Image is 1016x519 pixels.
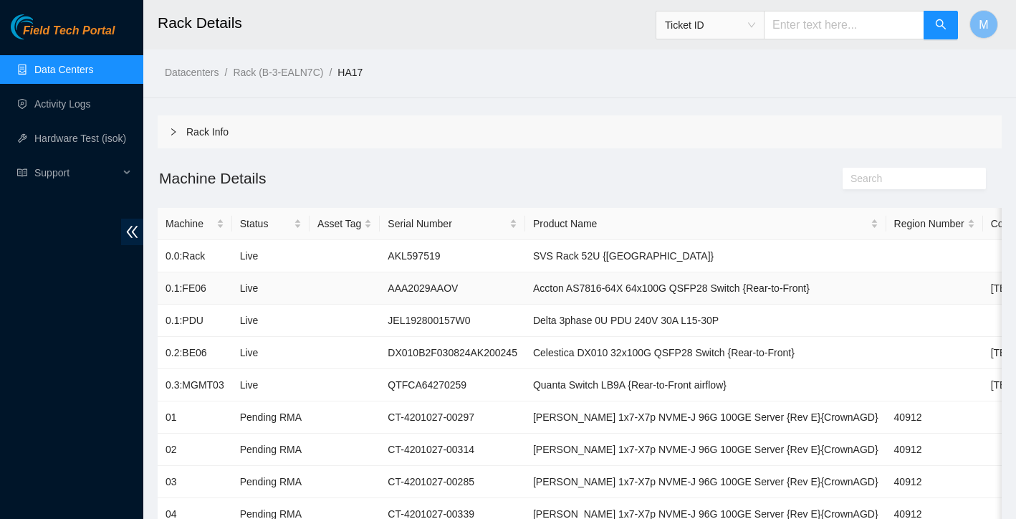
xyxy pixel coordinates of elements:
td: AAA2029AAOV [380,272,525,305]
td: Accton AS7816-64X 64x100G QSFP28 Switch {Rear-to-Front} [525,272,886,305]
td: 0.1:PDU [158,305,232,337]
span: right [169,128,178,136]
span: double-left [121,219,143,245]
span: Field Tech Portal [23,24,115,38]
a: Akamai TechnologiesField Tech Portal [11,26,115,44]
td: Quanta Switch LB9A {Rear-to-Front airflow} [525,369,886,401]
span: Support [34,158,119,187]
td: AKL597519 [380,240,525,272]
td: Live [232,272,310,305]
td: [PERSON_NAME] 1x7-X7p NVME-J 96G 100GE Server {Rev E}{CrownAGD} [525,434,886,466]
td: 0.3:MGMT03 [158,369,232,401]
td: 40912 [886,401,983,434]
td: Live [232,369,310,401]
button: M [969,10,998,39]
a: Hardware Test (isok) [34,133,126,144]
td: QTFCA64270259 [380,369,525,401]
span: read [17,168,27,178]
span: M [979,16,988,34]
a: Activity Logs [34,98,91,110]
td: Live [232,305,310,337]
div: Rack Info [158,115,1002,148]
td: 40912 [886,434,983,466]
td: 01 [158,401,232,434]
span: Ticket ID [665,14,755,36]
td: JEL192800157W0 [380,305,525,337]
input: Search [850,171,967,186]
td: DX010B2F030824AK200245 [380,337,525,369]
td: 0.2:BE06 [158,337,232,369]
img: Akamai Technologies [11,14,72,39]
span: / [224,67,227,78]
td: Pending RMA [232,434,310,466]
td: Celestica DX010 32x100G QSFP28 Switch {Rear-to-Front} [525,337,886,369]
span: search [935,19,946,32]
td: 02 [158,434,232,466]
td: 40912 [886,466,983,498]
input: Enter text here... [764,11,924,39]
td: Live [232,240,310,272]
td: CT-4201027-00297 [380,401,525,434]
button: search [924,11,958,39]
td: Pending RMA [232,401,310,434]
td: 03 [158,466,232,498]
a: HA17 [337,67,363,78]
td: Delta 3phase 0U PDU 240V 30A L15-30P [525,305,886,337]
td: Live [232,337,310,369]
td: Pending RMA [232,466,310,498]
td: 0.0:Rack [158,240,232,272]
td: [PERSON_NAME] 1x7-X7p NVME-J 96G 100GE Server {Rev E}{CrownAGD} [525,401,886,434]
a: Data Centers [34,64,93,75]
td: CT-4201027-00314 [380,434,525,466]
td: CT-4201027-00285 [380,466,525,498]
a: Datacenters [165,67,219,78]
td: SVS Rack 52U {[GEOGRAPHIC_DATA]} [525,240,886,272]
span: / [329,67,332,78]
h2: Machine Details [158,166,791,190]
td: [PERSON_NAME] 1x7-X7p NVME-J 96G 100GE Server {Rev E}{CrownAGD} [525,466,886,498]
a: Rack (B-3-EALN7C) [233,67,323,78]
td: 0.1:FE06 [158,272,232,305]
